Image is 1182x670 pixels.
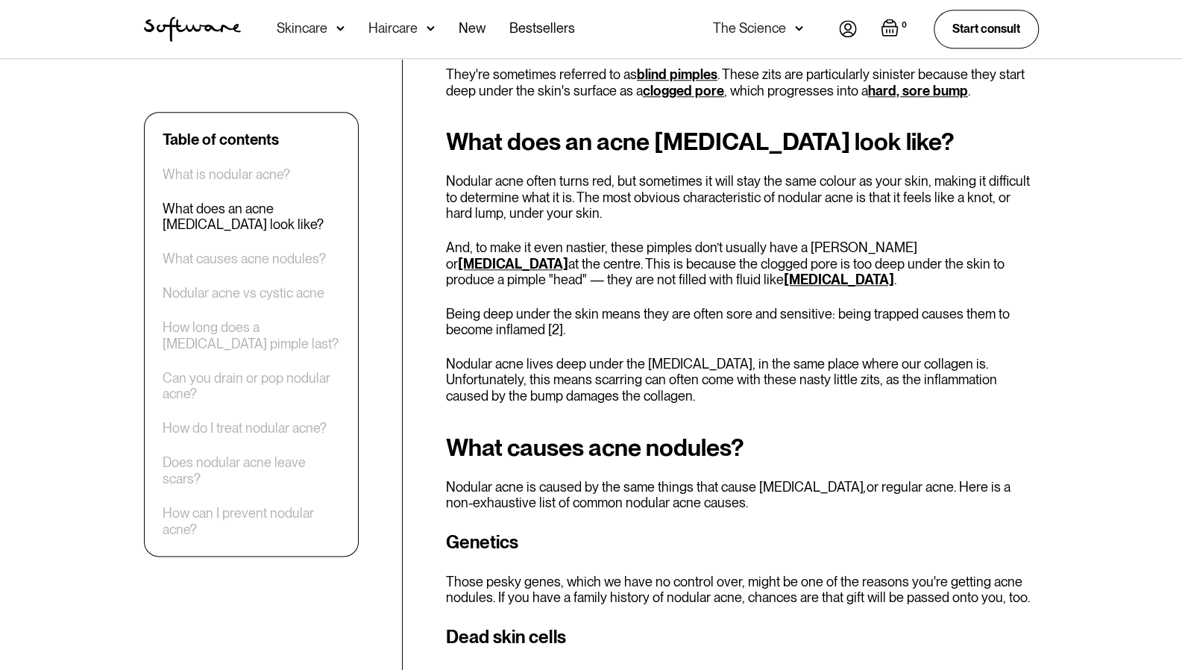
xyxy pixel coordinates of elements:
p: And, to make it even nastier, these pimples don’t usually have a [PERSON_NAME] or at the centre. ... [446,239,1039,288]
div: The Science [713,21,786,36]
a: How do I treat nodular acne? [163,421,327,437]
a: Does nodular acne leave scars? [163,455,340,487]
h2: What causes acne nodules? [446,434,1039,461]
a: What does an acne [MEDICAL_DATA] look like? [163,201,340,233]
a: How can I prevent nodular acne? [163,505,340,537]
a: Nodular acne vs cystic acne [163,286,324,302]
a: How long does a [MEDICAL_DATA] pimple last? [163,320,340,352]
img: arrow down [336,21,345,36]
a: blind pimples [637,66,717,82]
a: Can you drain or pop nodular acne? [163,370,340,402]
p: Being deep under the skin means they are often sore and sensitive: being trapped causes them to b... [446,306,1039,338]
a: Open empty cart [881,19,910,40]
p: Nodular acne often turns red, but sometimes it will stay the same colour as your skin, making it ... [446,173,1039,222]
a: What is nodular acne? [163,166,290,183]
div: Haircare [368,21,418,36]
img: Software Logo [144,16,241,42]
h2: What does an acne [MEDICAL_DATA] look like? [446,128,1039,155]
p: They're sometimes referred to as . These zits are particularly sinister because they start deep u... [446,66,1039,98]
p: Nodular acne is caused by the same things that cause [MEDICAL_DATA] or regular acne. Here is a no... [446,479,1039,511]
img: arrow down [795,21,803,36]
a: Start consult [934,10,1039,48]
h3: Genetics [446,529,1039,556]
p: Those pesky genes, which we have no control over, might be one of the reasons you're getting acne... [446,574,1039,606]
a: hard, sore bump [868,83,968,98]
a: clogged pore [643,83,724,98]
p: Nodular acne lives deep under the [MEDICAL_DATA], in the same place where our collagen is. Unfort... [446,356,1039,404]
em: , [864,479,867,495]
div: Table of contents [163,131,279,148]
div: 0 [899,19,910,32]
img: arrow down [427,21,435,36]
a: [MEDICAL_DATA] [458,256,568,272]
h3: Dead skin cells [446,624,1039,651]
div: Skincare [277,21,327,36]
a: What causes acne nodules? [163,251,326,268]
a: [MEDICAL_DATA] [784,272,894,287]
a: home [144,16,241,42]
